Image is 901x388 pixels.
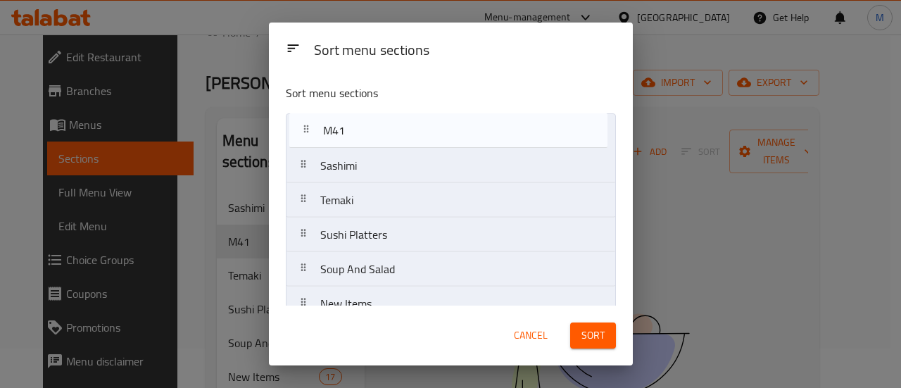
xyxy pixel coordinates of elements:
[508,323,553,349] button: Cancel
[570,323,616,349] button: Sort
[581,327,605,344] span: Sort
[286,85,548,102] p: Sort menu sections
[308,35,622,67] div: Sort menu sections
[514,327,548,344] span: Cancel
